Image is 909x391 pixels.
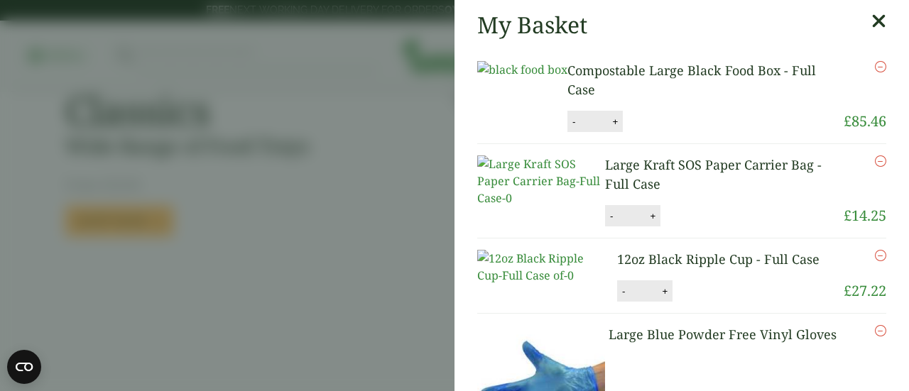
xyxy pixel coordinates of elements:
[477,250,605,284] img: 12oz Black Ripple Cup-Full Case of-0
[646,210,660,222] button: +
[567,62,816,98] a: Compostable Large Black Food Box - Full Case
[606,210,617,222] button: -
[658,285,672,297] button: +
[844,111,851,131] span: £
[875,250,886,261] a: Remove this item
[477,155,605,206] img: Large Kraft SOS Paper Carrier Bag-Full Case-0
[844,281,851,300] span: £
[618,285,629,297] button: -
[875,325,886,336] a: Remove this item
[568,116,579,128] button: -
[477,11,587,38] h2: My Basket
[605,156,822,192] a: Large Kraft SOS Paper Carrier Bag - Full Case
[617,250,820,268] a: 12oz Black Ripple Cup - Full Case
[844,206,886,225] bdi: 14.25
[875,61,886,72] a: Remove this item
[844,206,851,225] span: £
[875,155,886,167] a: Remove this item
[844,111,886,131] bdi: 85.46
[609,326,837,343] a: Large Blue Powder Free Vinyl Gloves
[477,61,567,78] img: black food box
[608,116,622,128] button: +
[844,281,886,300] bdi: 27.22
[7,350,41,384] button: Open CMP widget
